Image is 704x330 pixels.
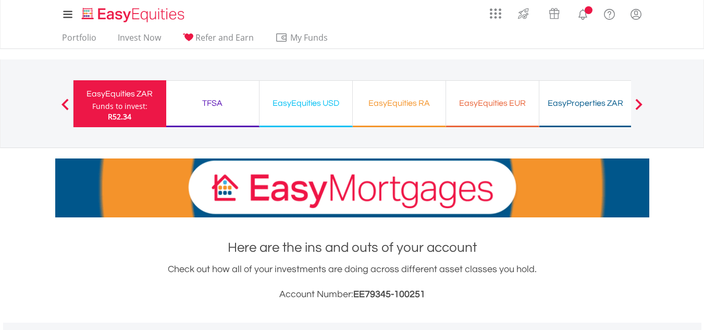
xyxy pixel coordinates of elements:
a: My Profile [623,3,649,26]
img: vouchers-v2.svg [546,5,563,22]
div: EasyEquities EUR [452,96,533,111]
a: Notifications [570,3,596,23]
a: Portfolio [58,32,101,48]
button: Next [628,104,649,114]
span: My Funds [275,31,343,44]
img: thrive-v2.svg [515,5,532,22]
div: EasyProperties ZAR [546,96,626,111]
span: R52.34 [108,112,131,121]
a: Refer and Earn [178,32,258,48]
a: AppsGrid [483,3,508,19]
a: Vouchers [539,3,570,22]
div: EasyEquities RA [359,96,439,111]
div: EasyEquities ZAR [80,87,160,101]
span: EE79345-100251 [353,289,425,299]
button: Previous [55,104,76,114]
h3: Account Number: [55,287,649,302]
div: EasyEquities USD [266,96,346,111]
div: TFSA [172,96,253,111]
a: FAQ's and Support [596,3,623,23]
div: Funds to invest: [92,101,147,112]
img: grid-menu-icon.svg [490,8,501,19]
a: Home page [78,3,189,23]
a: Invest Now [114,32,165,48]
img: EasyEquities_Logo.png [80,6,189,23]
span: Refer and Earn [195,32,254,43]
div: Check out how all of your investments are doing across different asset classes you hold. [55,262,649,302]
h1: Here are the ins and outs of your account [55,238,649,257]
img: EasyMortage Promotion Banner [55,158,649,217]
